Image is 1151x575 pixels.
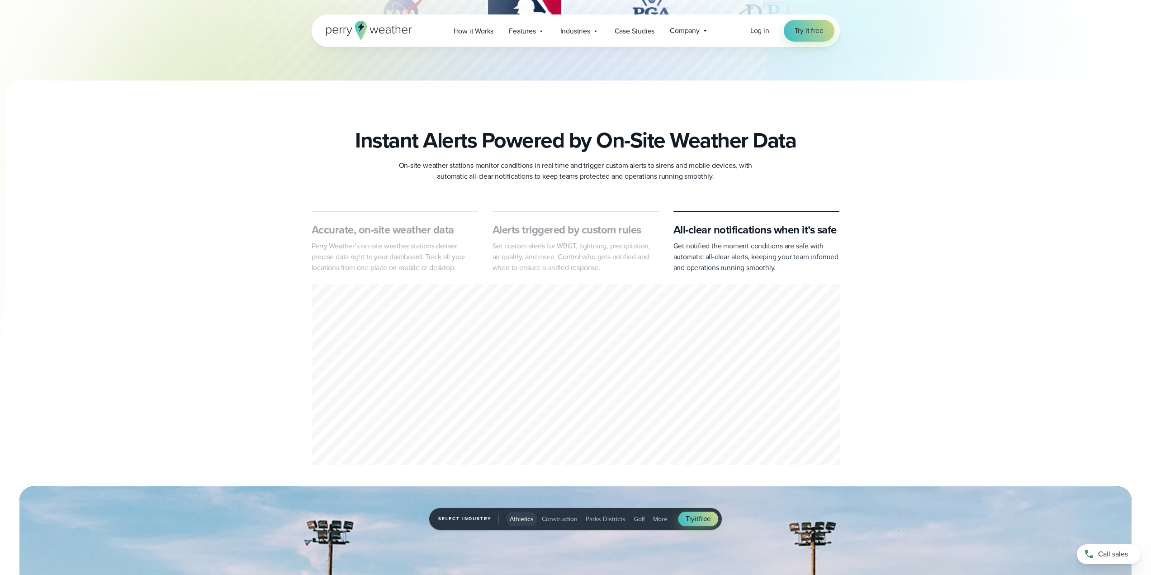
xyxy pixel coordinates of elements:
span: Industries [560,26,590,37]
span: Call sales [1098,549,1128,560]
a: Case Studies [607,22,663,40]
h3: Accurate, on-site weather data [312,223,478,237]
span: More [653,514,668,524]
span: Construction [542,514,578,524]
span: Try free [686,513,711,524]
span: Case Studies [615,26,655,37]
button: Construction [538,512,581,526]
a: How it Works [446,22,502,40]
div: slideshow [312,284,840,468]
button: Golf [630,512,649,526]
h3: Alerts triggered by custom rules [493,223,659,237]
span: Select Industry [438,513,499,524]
p: On-site weather stations monitor conditions in real time and trigger custom alerts to sirens and ... [395,160,757,182]
span: Athletics [510,514,534,524]
p: Get notified the moment conditions are safe with automatic all-clear alerts, keeping your team in... [673,241,840,273]
button: More [649,512,671,526]
h2: Instant Alerts Powered by On-Site Weather Data [355,128,796,153]
span: Features [509,26,535,37]
button: Athletics [506,512,537,526]
a: Try it free [784,20,834,42]
a: Tryitfree [678,512,718,526]
span: it [695,513,699,524]
div: 3 of 3 [312,284,840,468]
p: Perry Weather’s on-site weather stations deliver precise data right to your dashboard. Track all ... [312,241,478,273]
h3: All-clear notifications when it’s safe [673,223,840,237]
a: Call sales [1077,544,1140,564]
span: Golf [634,514,645,524]
button: Parks Districts [582,512,629,526]
span: Parks Districts [586,514,625,524]
span: Company [670,25,700,36]
p: Set custom alerts for WBGT, lightning, precipitation, air quality, and more. Control who gets not... [493,241,659,273]
a: Log in [750,25,769,36]
span: Try it free [795,25,824,36]
span: How it Works [454,26,494,37]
